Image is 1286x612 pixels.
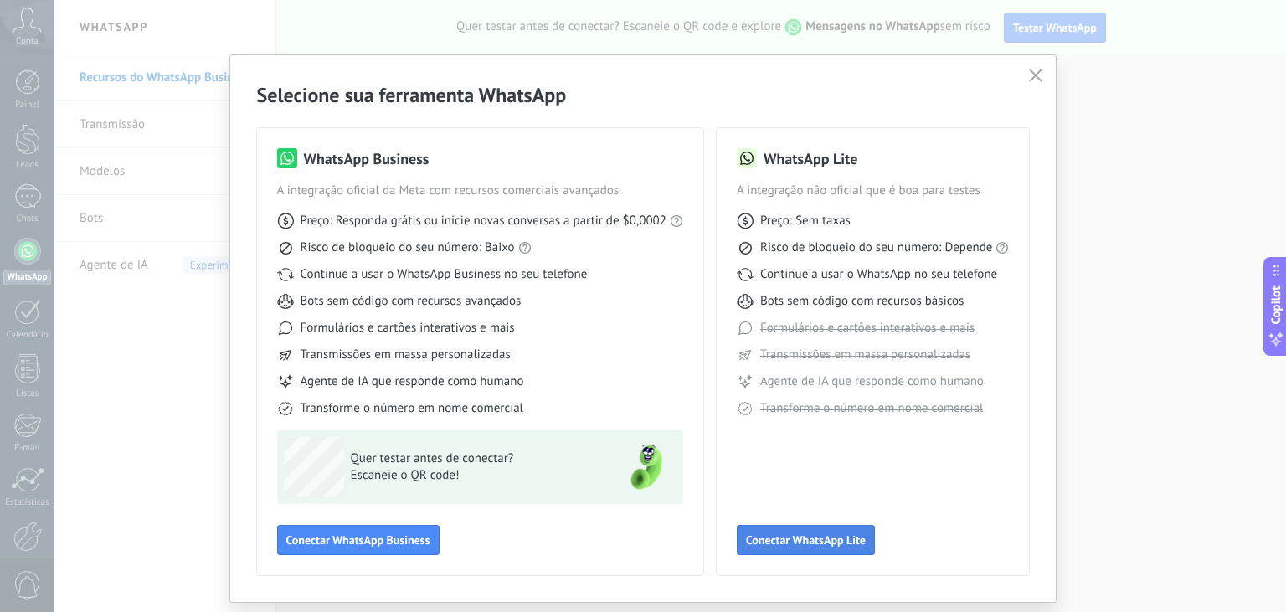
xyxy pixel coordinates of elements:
[304,148,430,169] h3: WhatsApp Business
[277,183,683,199] span: A integração oficial da Meta com recursos comerciais avançados
[616,437,676,497] img: green-phone.png
[301,347,511,363] span: Transmissões em massa personalizadas
[301,239,515,256] span: Risco de bloqueio do seu número: Baixo
[760,239,993,256] span: Risco de bloqueio do seu número: Depende
[277,525,440,555] button: Conectar WhatsApp Business
[760,320,975,337] span: Formulários e cartões interativos e mais
[301,320,515,337] span: Formulários e cartões interativos e mais
[760,293,964,310] span: Bots sem código com recursos básicos
[301,213,666,229] span: Preço: Responda grátis ou inicie novas conversas a partir de $0,0002
[286,534,430,546] span: Conectar WhatsApp Business
[351,467,595,484] span: Escaneie o QR code!
[301,400,523,417] span: Transforme o número em nome comercial
[301,266,588,283] span: Continue a usar o WhatsApp Business no seu telefone
[301,293,522,310] span: Bots sem código com recursos avançados
[760,373,984,390] span: Agente de IA que responde como humano
[760,266,997,283] span: Continue a usar o WhatsApp no seu telefone
[764,148,857,169] h3: WhatsApp Lite
[1268,285,1284,324] span: Copilot
[760,400,983,417] span: Transforme o número em nome comercial
[257,82,1030,108] h2: Selecione sua ferramenta WhatsApp
[760,213,851,229] span: Preço: Sem taxas
[746,534,866,546] span: Conectar WhatsApp Lite
[760,347,970,363] span: Transmissões em massa personalizadas
[351,450,595,467] span: Quer testar antes de conectar?
[301,373,524,390] span: Agente de IA que responde como humano
[737,183,1010,199] span: A integração não oficial que é boa para testes
[737,525,875,555] button: Conectar WhatsApp Lite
